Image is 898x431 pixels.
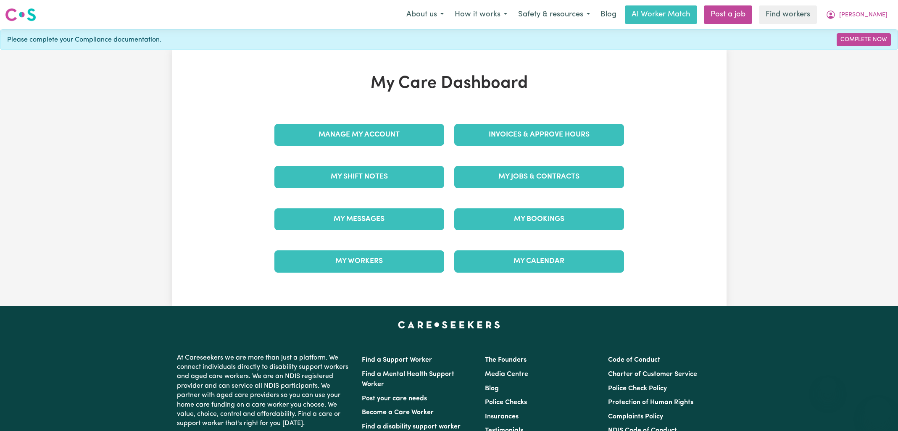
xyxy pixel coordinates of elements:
a: Careseekers home page [398,321,500,328]
span: Please complete your Compliance documentation. [7,35,161,45]
a: My Workers [274,250,444,272]
a: Post a job [704,5,752,24]
button: My Account [820,6,893,24]
a: Code of Conduct [608,357,660,363]
iframe: Close message [819,377,836,394]
a: My Calendar [454,250,624,272]
a: Police Checks [485,399,527,406]
a: Blog [485,385,499,392]
a: Manage My Account [274,124,444,146]
a: Post your care needs [362,395,427,402]
a: My Messages [274,208,444,230]
a: My Shift Notes [274,166,444,188]
a: Insurances [485,413,519,420]
a: Complaints Policy [608,413,663,420]
a: Charter of Customer Service [608,371,697,378]
span: [PERSON_NAME] [839,11,887,20]
a: Blog [595,5,621,24]
button: About us [401,6,449,24]
a: My Bookings [454,208,624,230]
a: Find a disability support worker [362,423,461,430]
img: Careseekers logo [5,7,36,22]
a: Invoices & Approve Hours [454,124,624,146]
a: My Jobs & Contracts [454,166,624,188]
a: Careseekers logo [5,5,36,24]
a: Protection of Human Rights [608,399,693,406]
a: Media Centre [485,371,528,378]
button: How it works [449,6,513,24]
button: Safety & resources [513,6,595,24]
a: Become a Care Worker [362,409,434,416]
a: Police Check Policy [608,385,667,392]
a: Find a Mental Health Support Worker [362,371,454,388]
iframe: Button to launch messaging window [864,397,891,424]
a: Find a Support Worker [362,357,432,363]
a: AI Worker Match [625,5,697,24]
h1: My Care Dashboard [269,74,629,94]
a: Find workers [759,5,817,24]
a: Complete Now [837,33,891,46]
a: The Founders [485,357,527,363]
